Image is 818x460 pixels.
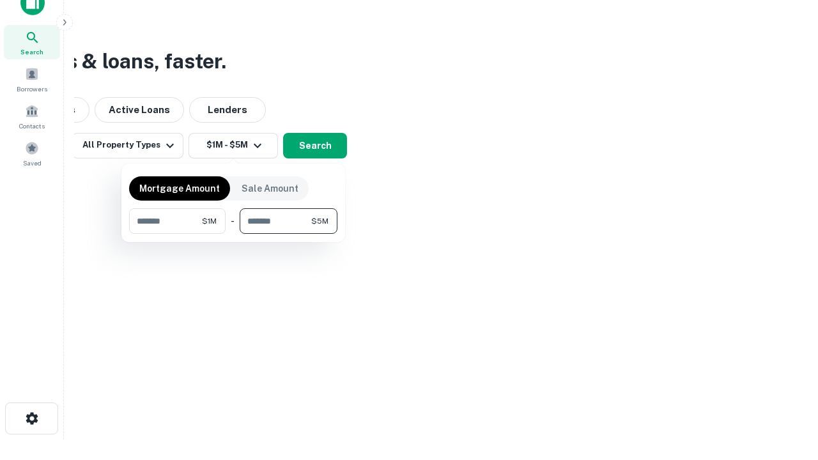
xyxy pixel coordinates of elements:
[202,215,217,227] span: $1M
[754,358,818,419] iframe: Chat Widget
[311,215,328,227] span: $5M
[242,181,298,195] p: Sale Amount
[231,208,235,234] div: -
[139,181,220,195] p: Mortgage Amount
